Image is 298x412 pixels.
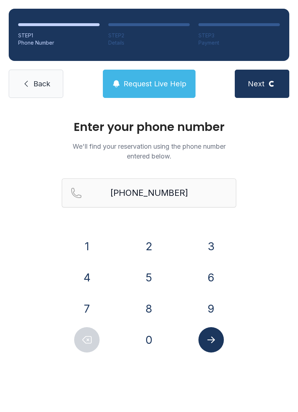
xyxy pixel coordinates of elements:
[198,39,280,46] div: Payment
[136,296,162,321] button: 8
[198,296,224,321] button: 9
[74,234,100,259] button: 1
[74,327,100,353] button: Delete number
[136,234,162,259] button: 2
[198,32,280,39] div: STEP 3
[18,39,100,46] div: Phone Number
[62,121,236,133] h1: Enter your phone number
[33,79,50,89] span: Back
[108,32,190,39] div: STEP 2
[62,178,236,207] input: Reservation phone number
[18,32,100,39] div: STEP 1
[198,234,224,259] button: 3
[62,141,236,161] p: We'll find your reservation using the phone number entered below.
[124,79,186,89] span: Request Live Help
[198,265,224,290] button: 6
[74,265,100,290] button: 4
[136,265,162,290] button: 5
[248,79,265,89] span: Next
[74,296,100,321] button: 7
[136,327,162,353] button: 0
[108,39,190,46] div: Details
[198,327,224,353] button: Submit lookup form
